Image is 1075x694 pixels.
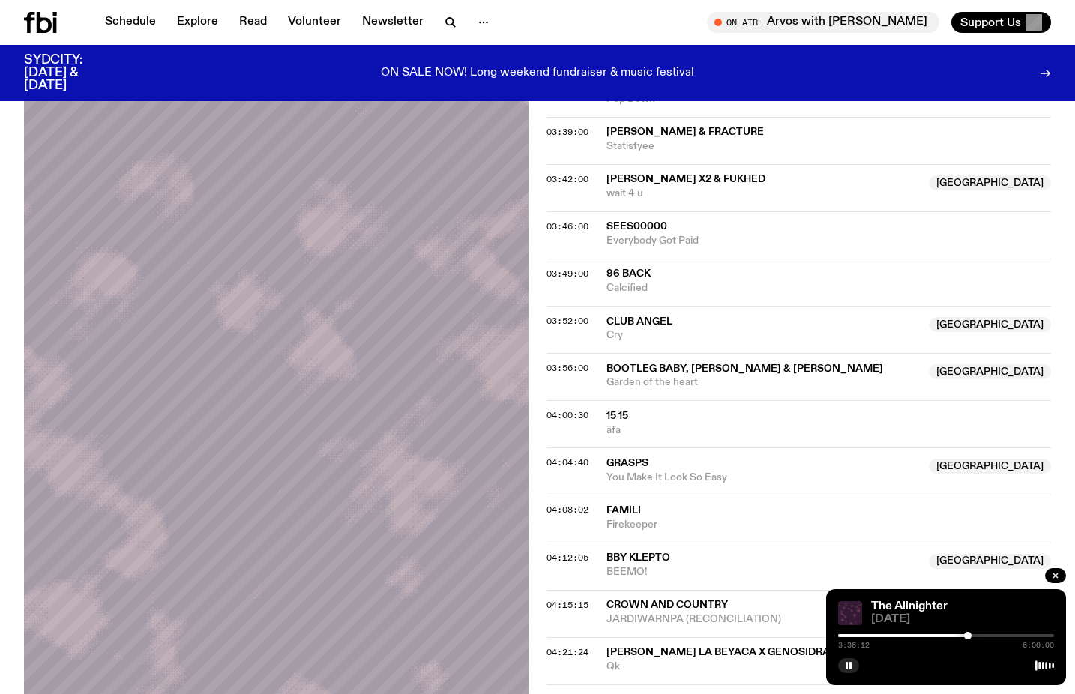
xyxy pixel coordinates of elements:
span: Bby Klepto [606,552,670,563]
span: Qk [606,660,1051,674]
a: Volunteer [279,12,350,33]
span: JARDIWARNPA (RECONCILIATION) [606,612,1051,627]
button: 03:42:00 [546,175,588,184]
span: 15 15 [606,411,628,421]
span: āfa [606,423,1051,438]
span: [PERSON_NAME] X2 & FUKHED [606,174,765,184]
span: You Make It Look So Easy [606,471,920,485]
span: 04:15:15 [546,599,588,611]
span: Firekeeper [606,518,1051,532]
button: 04:21:24 [546,648,588,657]
span: [GEOGRAPHIC_DATA] [929,317,1051,332]
span: BEEMO! [606,565,920,579]
span: 04:12:05 [546,552,588,564]
span: Garden of the heart [606,375,920,390]
span: 04:04:40 [546,456,588,468]
button: On AirArvos with [PERSON_NAME] [707,12,939,33]
span: Statisfyee [606,139,1051,154]
a: Read [230,12,276,33]
button: 03:49:00 [546,270,588,278]
span: [PERSON_NAME] & Fracture [606,127,764,137]
button: 04:08:02 [546,506,588,514]
span: [GEOGRAPHIC_DATA] [929,459,1051,474]
span: [PERSON_NAME] La Beyaca x Genosidra [606,647,830,657]
button: 04:00:30 [546,411,588,420]
button: 04:12:05 [546,554,588,562]
button: 03:39:00 [546,128,588,136]
span: [GEOGRAPHIC_DATA] [929,175,1051,190]
button: 03:56:00 [546,364,588,372]
span: 03:52:00 [546,315,588,327]
span: [GEOGRAPHIC_DATA] [929,554,1051,569]
span: 03:42:00 [546,173,588,185]
span: SEES00000 [606,221,667,232]
button: 03:46:00 [546,223,588,231]
span: FAMILI [606,505,641,516]
span: 96 Back [606,268,651,279]
span: Club Angel [606,316,672,327]
button: 03:52:00 [546,317,588,325]
span: 3:36:12 [838,642,870,649]
button: 04:15:15 [546,601,588,609]
span: wait 4 u [606,187,920,201]
span: 03:56:00 [546,362,588,374]
span: Everybody Got Paid [606,234,1051,248]
span: Grasps [606,458,648,468]
a: Newsletter [353,12,433,33]
span: 04:08:02 [546,504,588,516]
span: Support Us [960,16,1021,29]
span: 03:46:00 [546,220,588,232]
a: The Allnighter [871,600,948,612]
span: Crown and Country [606,600,728,610]
p: ON SALE NOW! Long weekend fundraiser & music festival [381,67,694,80]
span: 03:39:00 [546,126,588,138]
a: Schedule [96,12,165,33]
a: Explore [168,12,227,33]
span: 04:00:30 [546,409,588,421]
span: 03:49:00 [546,268,588,280]
h3: SYDCITY: [DATE] & [DATE] [24,54,120,92]
button: 04:04:40 [546,459,588,467]
span: Calcified [606,281,1051,295]
span: 04:21:24 [546,646,588,658]
button: Support Us [951,12,1051,33]
span: Cry [606,328,920,343]
span: Bootleg Baby, [PERSON_NAME] & [PERSON_NAME] [606,363,883,374]
span: [DATE] [871,614,1054,625]
span: [GEOGRAPHIC_DATA] [929,364,1051,379]
span: 6:00:00 [1023,642,1054,649]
